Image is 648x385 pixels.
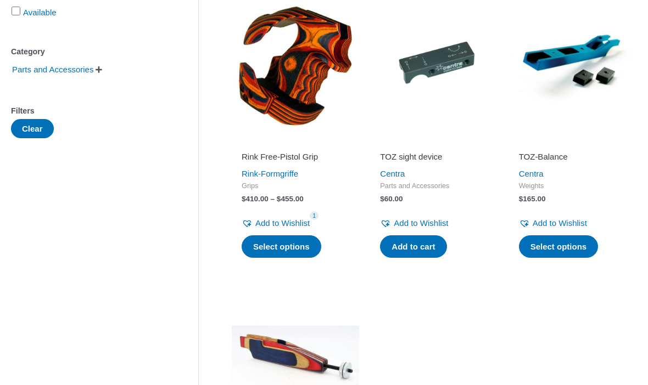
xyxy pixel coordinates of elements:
span: Weights [519,182,627,191]
span:  [96,66,102,73]
iframe: Customer reviews powered by Trustpilot [380,136,488,149]
a: Rink Free-Pistol Grip [242,151,349,166]
a: Add to cart: “TOZ sight device” [380,235,446,258]
a: Centra [380,169,405,178]
span: Add to Wishlist [394,218,448,228]
bdi: 455.00 [277,195,304,203]
span: Grips [242,182,349,191]
span: Add to Wishlist [255,218,310,228]
button: Clear [11,119,54,138]
span: Add to Wishlist [533,218,587,228]
h2: Rink Free-Pistol Grip [242,151,349,162]
a: Select options for “TOZ-Balance” [519,235,599,258]
span: Parts and Accessories [11,60,94,79]
iframe: Customer reviews powered by Trustpilot [519,136,627,149]
a: Add to Wishlist [242,216,310,231]
div: Category [11,44,165,60]
span: 1 [310,212,319,220]
span: $ [277,195,281,203]
a: Parts and Accessories [11,64,94,73]
a: Available [23,8,57,17]
a: TOZ-Balance [519,151,627,166]
input: Available [12,7,20,15]
a: Rink-Formgriffe [242,169,298,178]
a: Centra [519,169,544,178]
a: TOZ sight device [380,151,488,166]
iframe: Customer reviews powered by Trustpilot [242,136,349,149]
img: TOZ sight device [370,2,498,129]
bdi: 410.00 [242,195,269,203]
span: Parts and Accessories [380,182,488,191]
a: Select options for “Rink Free-Pistol Grip” [242,235,321,258]
img: Toz-Balance [509,2,636,129]
span: – [271,195,275,203]
img: Rink Free-Pistol Grip [232,2,359,129]
bdi: 165.00 [519,195,546,203]
span: $ [242,195,246,203]
h2: TOZ-Balance [519,151,627,162]
div: Filters [11,103,165,119]
a: Add to Wishlist [519,216,587,231]
span: $ [380,195,384,203]
bdi: 60.00 [380,195,403,203]
a: Add to Wishlist [380,216,448,231]
span: $ [519,195,523,203]
h2: TOZ sight device [380,151,488,162]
